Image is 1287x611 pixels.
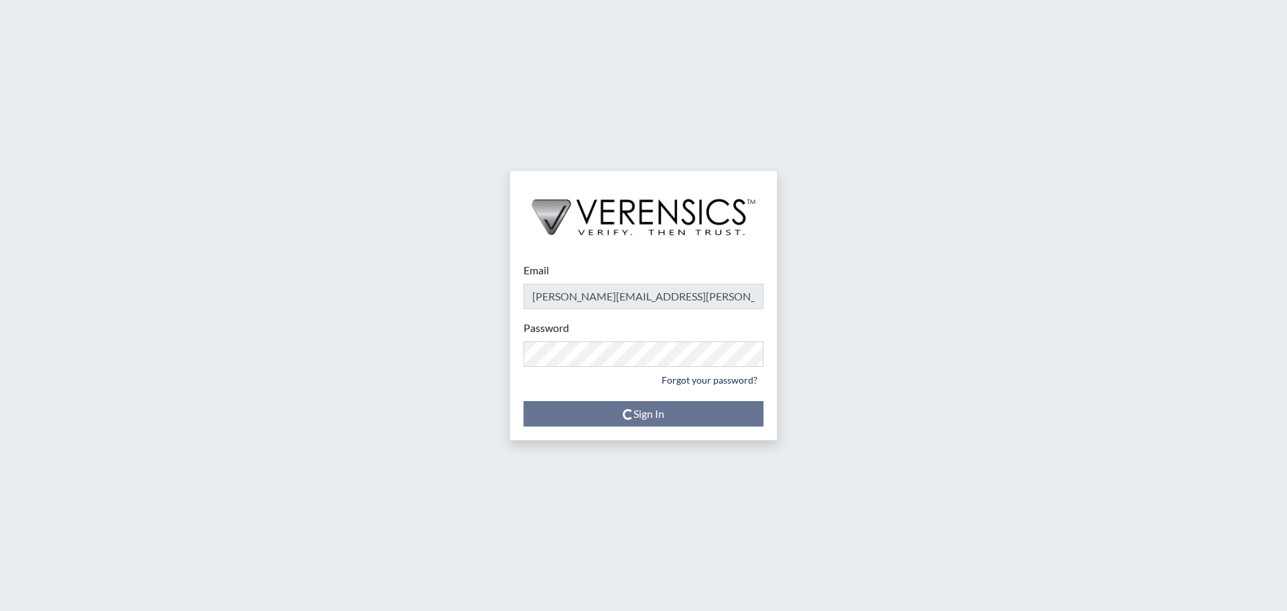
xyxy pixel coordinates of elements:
[510,171,777,249] img: logo-wide-black.2aad4157.png
[524,401,763,427] button: Sign In
[524,284,763,309] input: Email
[524,320,569,336] label: Password
[656,370,763,390] a: Forgot your password?
[524,262,549,278] label: Email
